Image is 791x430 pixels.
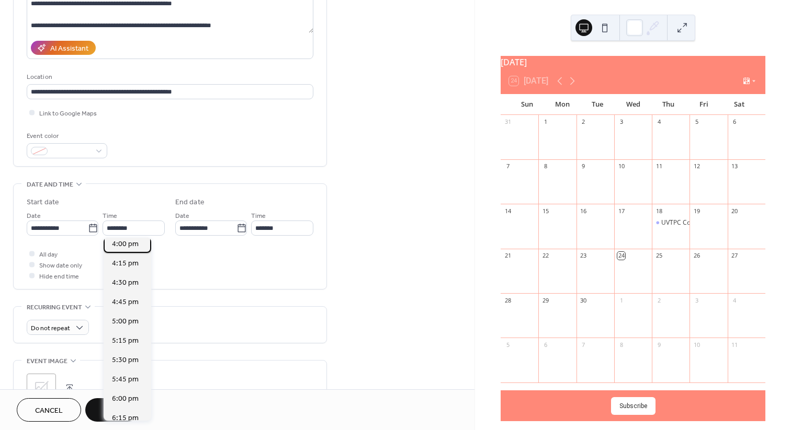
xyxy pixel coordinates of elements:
div: 7 [504,162,512,170]
div: 2 [655,296,663,304]
span: Link to Google Maps [39,108,97,119]
div: 2 [580,118,587,126]
span: 4:30 pm [112,277,139,288]
button: Cancel [17,398,81,422]
div: Event color [27,131,105,142]
div: 12 [693,162,700,170]
div: Thu [651,94,686,115]
span: 5:00 pm [112,316,139,327]
span: Hide end time [39,271,79,282]
div: 8 [541,162,549,170]
div: End date [175,197,205,208]
span: 4:15 pm [112,258,139,269]
span: 6:15 pm [112,413,139,424]
span: Time [103,211,117,222]
span: All day [39,249,58,260]
div: 6 [731,118,739,126]
div: 26 [693,252,700,260]
span: 5:15 pm [112,335,139,346]
div: 18 [655,207,663,215]
span: 6:00 pm [112,393,139,404]
span: 4:00 pm [112,239,139,250]
div: 20 [731,207,739,215]
div: 10 [617,162,625,170]
div: 22 [541,252,549,260]
div: 16 [580,207,587,215]
span: Date and time [27,179,73,190]
div: 4 [731,296,739,304]
span: Event image [27,356,67,367]
div: ; [27,374,56,403]
span: 4:45 pm [112,297,139,308]
div: 6 [541,341,549,348]
div: 19 [693,207,700,215]
div: 1 [617,296,625,304]
div: [DATE] [501,56,765,68]
div: 13 [731,162,739,170]
div: 23 [580,252,587,260]
div: 25 [655,252,663,260]
div: Mon [545,94,580,115]
div: 10 [693,341,700,348]
div: 14 [504,207,512,215]
div: 15 [541,207,549,215]
div: 8 [617,341,625,348]
span: Do not repeat [31,322,70,334]
div: 9 [580,162,587,170]
span: Date [175,211,189,222]
div: 11 [655,162,663,170]
div: 31 [504,118,512,126]
span: 5:30 pm [112,355,139,366]
div: 1 [541,118,549,126]
div: Wed [615,94,651,115]
div: 21 [504,252,512,260]
div: 4 [655,118,663,126]
div: UVTPC Community of Practice Gathering [661,218,779,227]
div: Tue [580,94,616,115]
div: Sun [509,94,545,115]
button: Subscribe [611,397,656,415]
div: 7 [580,341,587,348]
button: Save [85,398,139,422]
div: 9 [655,341,663,348]
div: UVTPC Community of Practice Gathering [652,218,690,227]
span: Time [251,211,266,222]
div: 11 [731,341,739,348]
div: 17 [617,207,625,215]
div: 29 [541,296,549,304]
div: Sat [721,94,757,115]
div: 30 [580,296,587,304]
span: Date [27,211,41,222]
span: Recurring event [27,302,82,313]
div: 28 [504,296,512,304]
span: 5:45 pm [112,374,139,385]
span: Show date only [39,260,82,271]
div: 5 [504,341,512,348]
div: AI Assistant [50,43,88,54]
div: 3 [617,118,625,126]
span: Cancel [35,405,63,416]
div: 3 [693,296,700,304]
button: AI Assistant [31,41,96,55]
div: Start date [27,197,59,208]
div: Location [27,72,311,83]
div: 5 [693,118,700,126]
div: Fri [686,94,722,115]
div: 24 [617,252,625,260]
div: 27 [731,252,739,260]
